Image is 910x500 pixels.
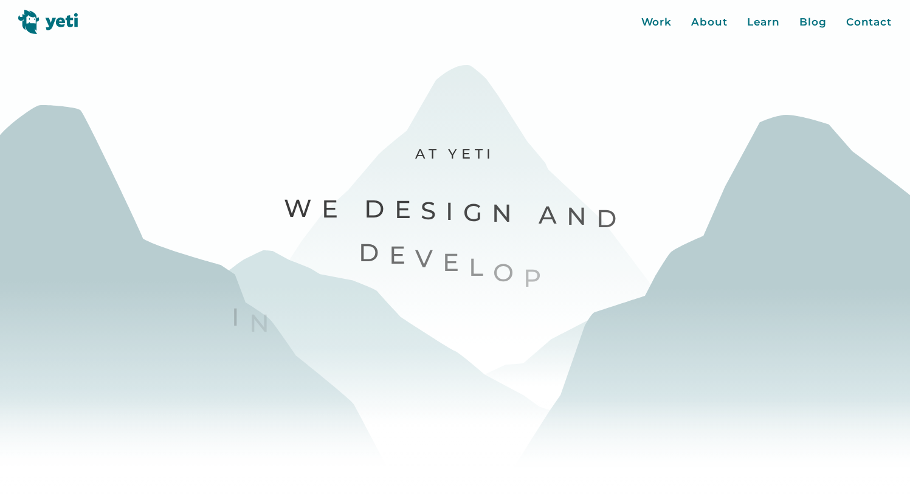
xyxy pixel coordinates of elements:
[799,15,827,30] a: Blog
[279,314,309,346] span: n
[691,15,728,30] a: About
[641,15,672,30] a: Work
[231,145,679,163] p: At Yeti
[846,15,892,30] a: Contact
[747,15,781,30] a: Learn
[18,10,78,34] img: Yeti logo
[232,301,249,333] span: I
[249,307,279,340] span: n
